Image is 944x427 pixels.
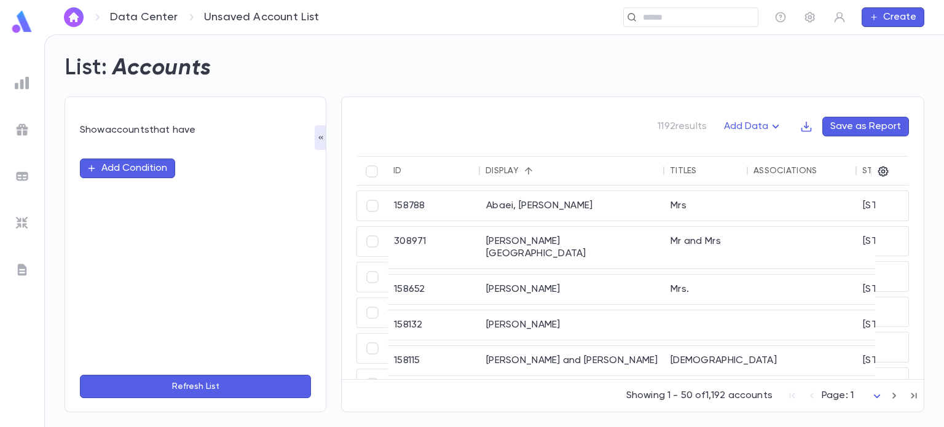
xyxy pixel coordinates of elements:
[753,166,817,176] div: Associations
[388,310,480,340] div: 158132
[388,346,480,375] div: 158115
[480,346,664,375] div: [PERSON_NAME] and [PERSON_NAME]
[15,262,29,277] img: letters_grey.7941b92b52307dd3b8a917253454ce1c.svg
[697,161,717,181] button: Sort
[15,169,29,184] img: batches_grey.339ca447c9d9533ef1741baa751efc33.svg
[402,161,422,181] button: Sort
[204,10,320,24] p: Unsaved Account List
[393,166,402,176] div: ID
[486,166,519,176] div: Display
[80,124,311,136] div: Show accounts that have
[822,386,884,405] div: Page: 1
[664,191,748,221] div: Mrs
[388,227,480,268] div: 308971
[670,166,697,176] div: Titles
[112,55,211,82] h2: Accounts
[388,275,480,304] div: 158652
[658,120,707,133] p: 1192 results
[480,227,664,268] div: [PERSON_NAME][GEOGRAPHIC_DATA]
[664,346,748,375] div: [DEMOGRAPHIC_DATA]
[15,216,29,230] img: imports_grey.530a8a0e642e233f2baf0ef88e8c9fcb.svg
[822,117,909,136] button: Save as Report
[15,76,29,90] img: reports_grey.c525e4749d1bce6a11f5fe2a8de1b229.svg
[10,10,34,34] img: logo
[717,117,790,136] button: Add Data
[664,275,748,304] div: Mrs.
[822,391,854,401] span: Page: 1
[480,275,664,304] div: [PERSON_NAME]
[862,7,924,27] button: Create
[519,161,538,181] button: Sort
[480,191,664,221] div: Abaei, [PERSON_NAME]
[80,159,175,178] button: Add Condition
[388,191,480,221] div: 158788
[80,375,311,398] button: Refresh List
[626,390,773,402] p: Showing 1 - 50 of 1,192 accounts
[65,55,108,82] h2: List:
[110,10,178,24] a: Data Center
[664,227,748,268] div: Mr and Mrs
[15,122,29,137] img: campaigns_grey.99e729a5f7ee94e3726e6486bddda8f1.svg
[66,12,81,22] img: home_white.a664292cf8c1dea59945f0da9f25487c.svg
[480,310,664,340] div: [PERSON_NAME]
